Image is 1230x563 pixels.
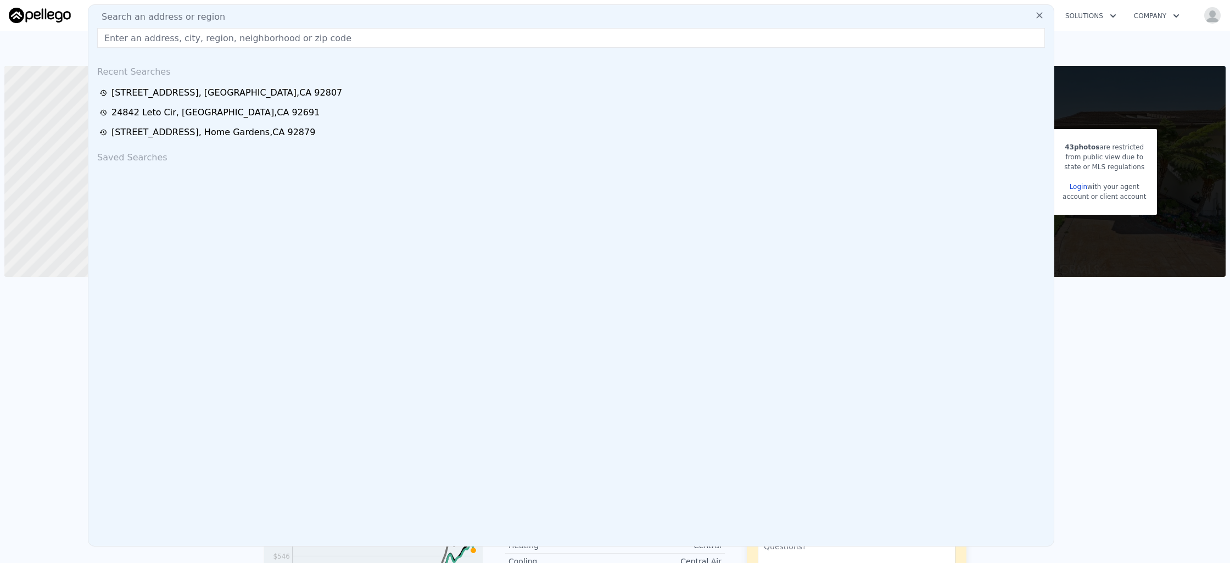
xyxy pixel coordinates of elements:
a: 24842 Leto Cir, [GEOGRAPHIC_DATA],CA 92691 [99,106,1046,119]
div: account or client account [1063,192,1146,202]
div: [STREET_ADDRESS] , [GEOGRAPHIC_DATA] , CA 92807 [111,86,342,99]
div: Saved Searches [93,142,1049,169]
a: Login [1070,183,1087,191]
div: state or MLS regulations [1063,162,1146,172]
button: Solutions [1056,6,1125,26]
input: Enter an address, city, region, neighborhood or zip code [97,28,1045,48]
div: [STREET_ADDRESS] , Home Gardens , CA 92879 [111,126,315,139]
span: 43 photos [1065,143,1099,151]
div: are restricted [1063,142,1146,152]
button: Company [1125,6,1188,26]
a: [STREET_ADDRESS], [GEOGRAPHIC_DATA],CA 92807 [99,86,1046,99]
img: avatar [1204,7,1221,24]
span: Search an address or region [93,10,225,24]
span: with your agent [1087,183,1139,191]
img: Pellego [9,8,71,23]
a: [STREET_ADDRESS], Home Gardens,CA 92879 [99,126,1046,139]
div: from public view due to [1063,152,1146,162]
div: 24842 Leto Cir , [GEOGRAPHIC_DATA] , CA 92691 [111,106,320,119]
div: Recent Searches [93,57,1049,83]
tspan: $546 [273,553,290,560]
